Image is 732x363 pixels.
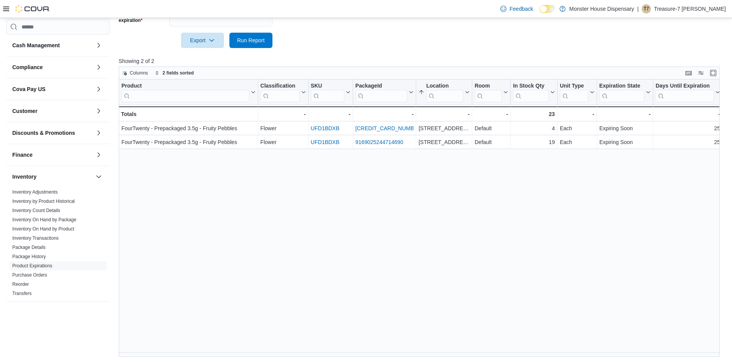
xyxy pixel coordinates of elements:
button: Customer [12,107,93,115]
div: Product [121,83,249,102]
h3: Customer [12,107,37,115]
div: Unit Type [560,83,588,90]
div: Totals [121,109,256,119]
div: Classification [260,83,299,102]
button: Display options [696,68,705,78]
button: Room [475,83,508,102]
span: Transfers [12,290,32,297]
img: Cova [15,5,50,13]
p: Treasure-7 [PERSON_NAME] [654,4,726,13]
div: Package URL [355,83,408,102]
h3: Inventory [12,173,37,181]
span: Inventory On Hand by Product [12,226,74,232]
button: Customer [94,106,103,116]
a: Package Details [12,245,46,250]
button: Run Report [229,33,272,48]
div: Product [121,83,249,90]
div: Expiration State [599,83,644,102]
button: Finance [12,151,93,159]
p: Monster House Dispensary [569,4,634,13]
a: Reorder [12,282,29,287]
a: Inventory Adjustments [12,189,58,195]
div: Expiring Soon [599,138,651,147]
div: Unit Type [560,83,588,102]
a: 9169025244714690 [355,139,403,145]
button: Cova Pay US [94,85,103,94]
button: Cash Management [94,41,103,50]
div: 25 [656,124,720,133]
button: Finance [94,150,103,159]
button: Product [121,83,256,102]
button: Export [181,33,224,48]
span: Product Expirations [12,263,52,269]
div: 19 [513,138,555,147]
button: Inventory [12,173,93,181]
button: Classification [260,83,305,102]
button: 2 fields sorted [152,68,197,78]
span: Package History [12,254,46,260]
p: Showing 2 of 2 [119,57,726,65]
span: Inventory by Product Historical [12,198,75,204]
a: Inventory by Product Historical [12,199,75,204]
span: Feedback [510,5,533,13]
div: FourTwenty - Prepackaged 3.5g - Fruity Pebbles [121,124,256,133]
span: 2 fields sorted [163,70,194,76]
a: Inventory Count Details [12,208,60,213]
div: Expiration State [599,83,644,90]
div: In Stock Qty [513,83,549,102]
button: Enter fullscreen [709,68,718,78]
div: [STREET_ADDRESS][PERSON_NAME] [418,124,470,133]
h3: Cova Pay US [12,85,45,93]
div: - [599,109,651,119]
div: - [475,109,508,119]
a: Transfers [12,291,32,296]
a: Inventory Transactions [12,235,59,241]
div: FourTwenty - Prepackaged 3.5g - Fruity Pebbles [121,138,256,147]
div: - [418,109,470,119]
button: Expiration State [599,83,651,102]
div: Each [560,124,594,133]
div: - [656,109,720,119]
div: Location [426,83,463,90]
a: UFD1BDXB [310,139,339,145]
div: 23 [513,109,555,119]
div: - [355,109,414,119]
button: Compliance [12,63,93,71]
span: Inventory Transactions [12,235,59,241]
div: Treasure-7 Hazen [642,4,651,13]
span: Reorder [12,281,29,287]
div: In Stock Qty [513,83,549,90]
div: PackageId [355,83,408,90]
a: Purchase Orders [12,272,47,278]
div: 4 [513,124,555,133]
div: Location [426,83,463,102]
span: Package Details [12,244,46,250]
button: Location [418,83,470,102]
div: Flower [260,124,305,133]
button: Inventory [94,172,103,181]
a: UFD1BDXB [310,125,339,131]
span: Columns [130,70,148,76]
div: Room [475,83,502,90]
div: SKU [310,83,344,90]
span: T7 [644,4,649,13]
span: Export [186,33,219,48]
a: Feedback [497,1,536,17]
span: Run Report [237,36,265,44]
div: - [310,109,350,119]
button: Compliance [94,63,103,72]
div: Default [475,124,508,133]
button: Unit Type [560,83,594,102]
div: Days Until Expiration [656,83,714,102]
div: Flower [260,138,305,147]
div: [STREET_ADDRESS][PERSON_NAME] [418,138,470,147]
div: Days Until Expiration [656,83,714,90]
span: Inventory Count Details [12,207,60,214]
button: In Stock Qty [513,83,555,102]
h3: Compliance [12,63,43,71]
div: SKU URL [310,83,344,102]
div: - [560,109,594,119]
